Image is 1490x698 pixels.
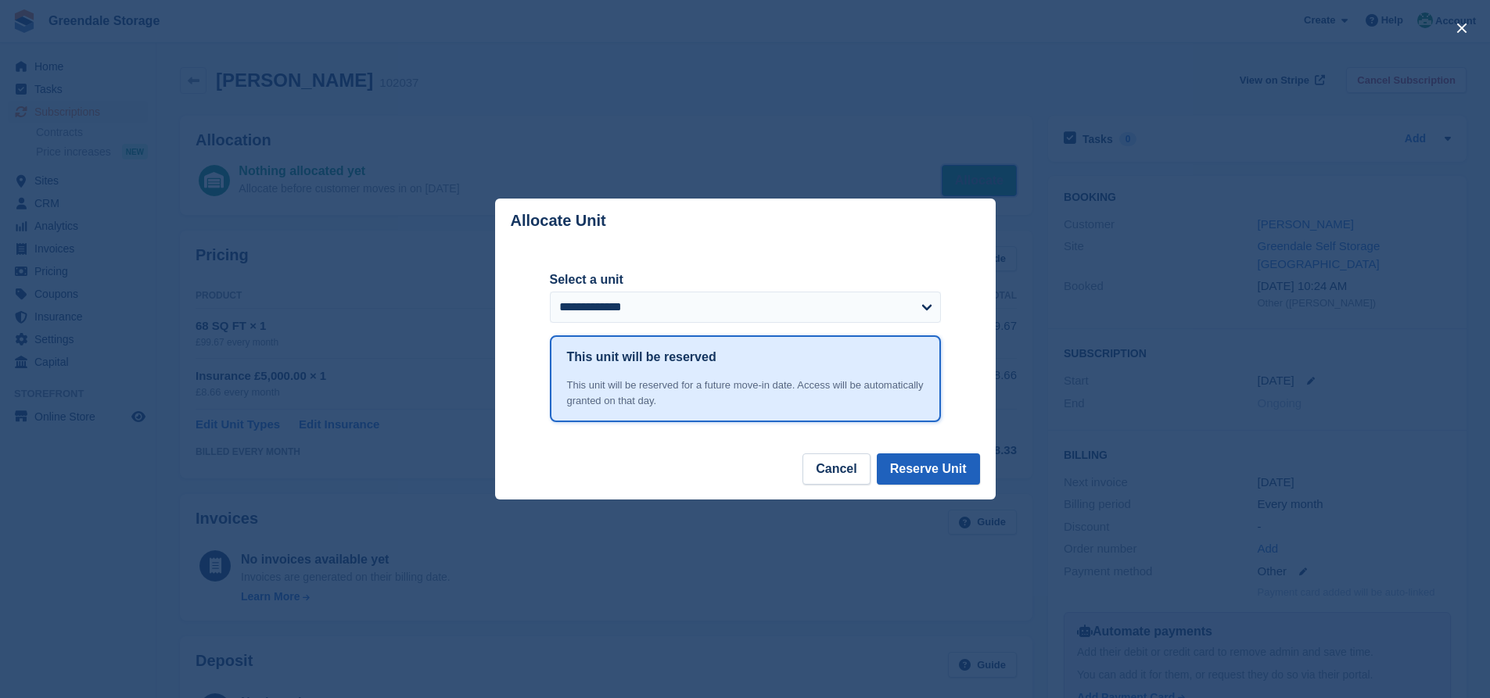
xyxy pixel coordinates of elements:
[877,453,980,485] button: Reserve Unit
[567,348,716,367] h1: This unit will be reserved
[1449,16,1474,41] button: close
[511,212,606,230] p: Allocate Unit
[550,270,941,289] label: Select a unit
[567,378,924,408] div: This unit will be reserved for a future move-in date. Access will be automatically granted on tha...
[802,453,870,485] button: Cancel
